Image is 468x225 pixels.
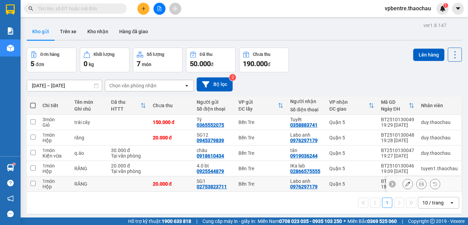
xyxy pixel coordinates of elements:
[141,6,146,11] span: plus
[197,163,232,168] div: 4.0 bt
[421,150,458,156] div: duy.thaochau
[455,5,461,12] span: caret-down
[290,153,318,159] div: 0919036244
[147,52,164,57] div: Số lượng
[382,198,392,208] button: 1
[40,52,59,57] div: Đơn hàng
[367,218,397,224] strong: 0369 525 060
[381,148,414,153] div: BT2510130047
[326,97,378,115] th: Toggle SortBy
[403,179,413,189] div: Sửa đơn hàng
[290,148,323,153] div: tân
[196,217,197,225] span: |
[108,97,149,115] th: Toggle SortBy
[153,120,190,125] div: 150.000 đ
[157,6,162,11] span: file-add
[94,52,114,57] div: Khối lượng
[42,168,67,174] div: Hộp
[128,217,191,225] span: Hỗ trợ kỹ thuật:
[111,106,140,112] div: HTTT
[111,168,146,174] div: Tại văn phòng
[89,62,94,67] span: kg
[413,49,444,61] button: Lên hàng
[430,219,435,224] span: copyright
[109,82,157,89] div: Chọn văn phòng nhận
[290,107,323,112] div: Số điện thoại
[238,150,283,156] div: Bến Tre
[38,5,119,12] input: Tìm tên, số ĐT hoặc mã đơn
[329,135,374,140] div: Quận 5
[379,4,436,13] span: vpbentre.thaochau
[290,122,318,128] div: 0358883741
[197,117,232,122] div: Tý
[7,164,14,171] img: warehouse-icon
[36,62,44,67] span: đơn
[381,178,414,184] div: BT2510130044
[440,5,446,12] img: icon-new-feature
[238,99,278,105] div: VP gửi
[27,48,76,72] button: Đơn hàng5đơn
[42,122,67,128] div: Giỏ
[329,181,374,187] div: Quận 5
[74,106,104,112] div: Ghi chú
[197,132,232,138] div: SG12
[381,153,414,159] div: 19:27 [DATE]
[186,48,236,72] button: Đã thu50.000đ
[30,60,34,68] span: 5
[7,27,14,35] img: solution-icon
[184,83,189,88] svg: open
[421,135,458,140] div: duy.thaochau
[381,184,414,189] div: 18:24 [DATE]
[378,97,418,115] th: Toggle SortBy
[381,122,414,128] div: 19:29 [DATE]
[74,166,104,171] div: RĂNG
[197,122,224,128] div: 0365552075
[153,135,190,140] div: 20.000 đ
[290,168,320,174] div: 02866575555
[452,3,464,15] button: caret-down
[197,148,232,153] div: châu
[74,99,104,105] div: Tên món
[28,6,33,11] span: search
[197,153,224,159] div: 0918610434
[402,217,403,225] span: |
[42,148,67,153] div: 1 món
[290,138,318,143] div: 0976297179
[74,135,104,140] div: răng
[80,48,130,72] button: Khối lượng0kg
[243,60,268,68] span: 190.000
[82,23,114,40] button: Kho nhận
[27,80,102,91] input: Select a date range.
[200,52,212,57] div: Đã thu
[381,106,409,112] div: Ngày ĐH
[449,200,455,205] svg: open
[7,195,14,202] span: notification
[238,120,283,125] div: Bến Tre
[42,103,67,108] div: Chi tiết
[42,178,67,184] div: 1 món
[381,132,414,138] div: BT2510130048
[197,168,224,174] div: 0925544879
[54,23,82,40] button: Trên xe
[111,99,140,105] div: Đã thu
[381,99,409,105] div: Mã GD
[74,150,104,156] div: q.áo
[84,60,87,68] span: 0
[153,3,165,15] button: file-add
[329,120,374,125] div: Quận 5
[381,168,414,174] div: 19:09 [DATE]
[13,163,15,165] sup: 1
[197,184,227,189] div: 02753823711
[238,181,283,187] div: Bến Tre
[142,62,151,67] span: món
[202,217,256,225] span: Cung cấp máy in - giấy in:
[162,218,191,224] strong: 1900 633 818
[329,106,369,112] div: ĐC giao
[290,184,318,189] div: 0976297179
[197,77,233,91] button: Bộ lọc
[443,3,448,8] sup: 1
[290,132,323,138] div: Labo anh
[197,178,232,184] div: SG1
[169,3,181,15] button: aim
[238,106,278,112] div: ĐC lấy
